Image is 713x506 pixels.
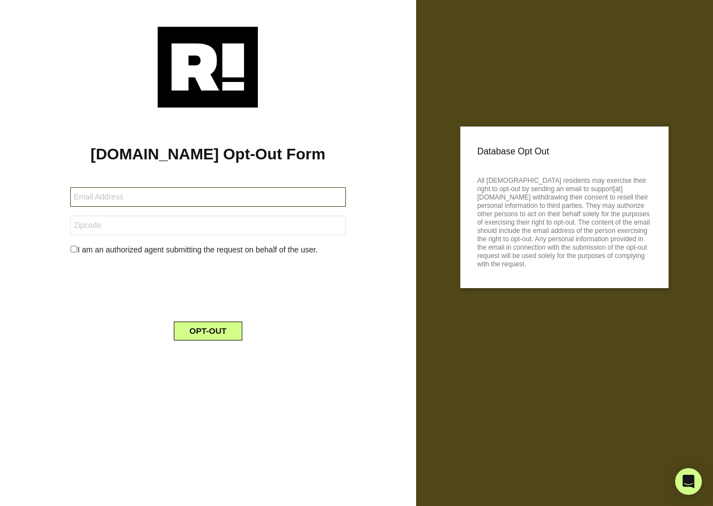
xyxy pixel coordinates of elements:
img: Retention.com [158,27,258,108]
input: Email Address [70,187,345,207]
div: I am an authorized agent submitting the request on behalf of the user. [62,244,354,256]
input: Zipcode [70,216,345,235]
button: OPT-OUT [174,322,242,340]
p: Database Opt Out [477,143,652,160]
iframe: reCAPTCHA [123,265,292,308]
h1: [DOMAIN_NAME] Opt-Out Form [17,145,399,164]
div: Open Intercom Messenger [675,468,702,495]
p: All [DEMOGRAPHIC_DATA] residents may exercise their right to opt-out by sending an email to suppo... [477,173,652,269]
